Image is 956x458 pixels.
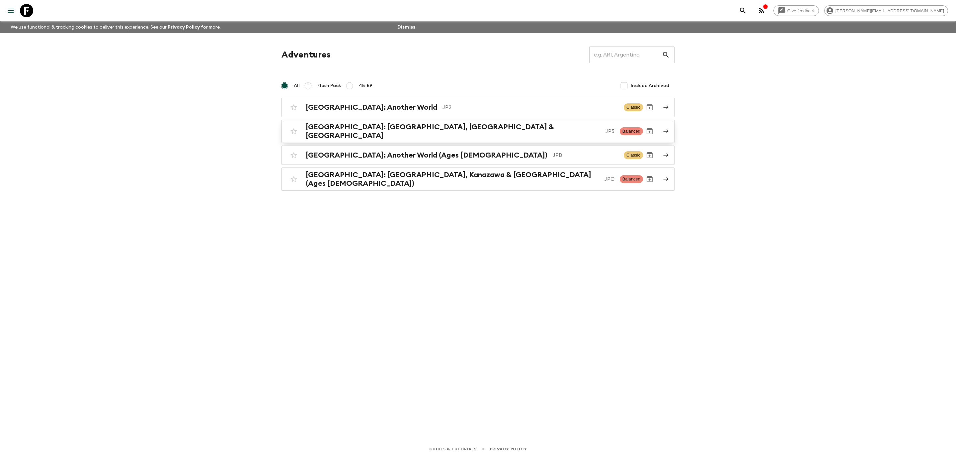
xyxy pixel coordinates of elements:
button: Archive [643,172,656,186]
a: [GEOGRAPHIC_DATA]: Another WorldJP2ClassicArchive [281,98,675,117]
p: We use functional & tracking cookies to deliver this experience. See our for more. [8,21,223,33]
button: Archive [643,149,656,162]
span: Classic [624,103,643,111]
input: e.g. AR1, Argentina [589,46,662,64]
a: Guides & Tutorials [429,445,477,453]
h2: [GEOGRAPHIC_DATA]: [GEOGRAPHIC_DATA], Kanazawa & [GEOGRAPHIC_DATA] (Ages [DEMOGRAPHIC_DATA]) [306,171,599,188]
span: Flash Pack [317,82,341,89]
p: JP2 [442,103,618,111]
span: Classic [624,151,643,159]
span: 45-59 [359,82,372,89]
a: [GEOGRAPHIC_DATA]: [GEOGRAPHIC_DATA], [GEOGRAPHIC_DATA] & [GEOGRAPHIC_DATA]JP3BalancedArchive [281,120,675,143]
p: JP3 [605,127,614,135]
a: [GEOGRAPHIC_DATA]: Another World (Ages [DEMOGRAPHIC_DATA])JPBClassicArchive [281,146,675,165]
a: Give feedback [773,5,819,16]
div: [PERSON_NAME][EMAIL_ADDRESS][DOMAIN_NAME] [824,5,948,16]
button: Archive [643,125,656,138]
h1: Adventures [281,48,331,61]
button: Archive [643,101,656,114]
a: [GEOGRAPHIC_DATA]: [GEOGRAPHIC_DATA], Kanazawa & [GEOGRAPHIC_DATA] (Ages [DEMOGRAPHIC_DATA])JPCBa... [281,168,675,191]
h2: [GEOGRAPHIC_DATA]: Another World [306,103,437,112]
button: Dismiss [396,23,417,32]
span: Balanced [620,127,643,135]
button: menu [4,4,17,17]
h2: [GEOGRAPHIC_DATA]: [GEOGRAPHIC_DATA], [GEOGRAPHIC_DATA] & [GEOGRAPHIC_DATA] [306,123,600,140]
span: [PERSON_NAME][EMAIL_ADDRESS][DOMAIN_NAME] [832,8,948,13]
a: Privacy Policy [168,25,200,30]
h2: [GEOGRAPHIC_DATA]: Another World (Ages [DEMOGRAPHIC_DATA]) [306,151,547,160]
span: Balanced [620,175,643,183]
p: JPB [553,151,618,159]
span: All [294,82,300,89]
span: Include Archived [631,82,669,89]
a: Privacy Policy [490,445,527,453]
p: JPC [604,175,614,183]
span: Give feedback [784,8,819,13]
button: search adventures [736,4,750,17]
